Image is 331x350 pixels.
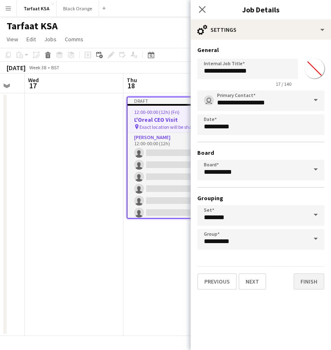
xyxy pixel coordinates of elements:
[41,34,60,45] a: Jobs
[17,0,57,17] button: Tarfaat KSA
[293,273,324,290] button: Finish
[7,20,58,32] h1: Tarfaat KSA
[139,124,198,130] span: Exact location will be shared later
[128,133,218,329] app-card-role: [PERSON_NAME]0/1512:00-00:00 (12h)
[127,97,219,219] app-job-card: Draft12:00-00:00 (12h) (Fri)0/17L'Oreal CEO Visit Exact location will be shared later2 Roles[PERS...
[44,35,57,43] span: Jobs
[128,116,218,123] h3: L'Oreal CEO Visit
[191,4,331,15] h3: Job Details
[269,81,298,87] span: 17 / 140
[27,64,48,71] span: Week 38
[128,97,218,104] div: Draft
[197,273,237,290] button: Previous
[51,64,59,71] div: BST
[7,64,26,72] div: [DATE]
[125,81,137,90] span: 18
[27,81,39,90] span: 17
[197,194,324,202] h3: Grouping
[191,20,331,40] div: Settings
[57,0,99,17] button: Black Orange
[7,35,18,43] span: View
[134,109,180,115] span: 12:00-00:00 (12h) (Fri)
[3,34,21,45] a: View
[127,76,137,84] span: Thu
[239,273,266,290] button: Next
[197,46,324,54] h3: General
[23,34,39,45] a: Edit
[61,34,87,45] a: Comms
[65,35,83,43] span: Comms
[26,35,36,43] span: Edit
[28,76,39,84] span: Wed
[197,149,324,156] h3: Board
